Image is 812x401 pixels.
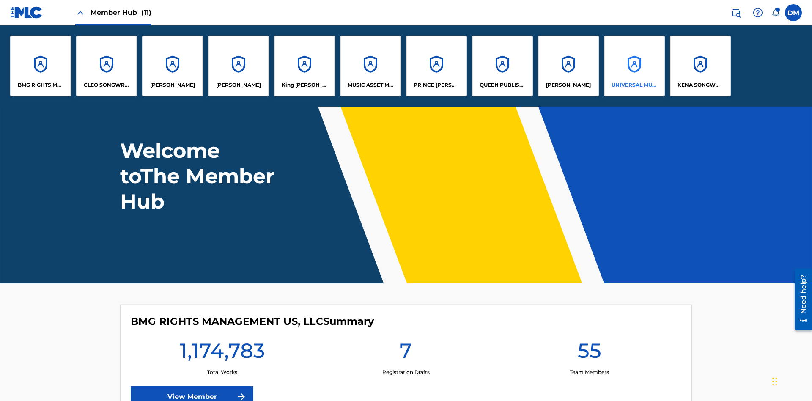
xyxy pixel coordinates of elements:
h1: 7 [400,338,412,368]
img: search [731,8,741,18]
a: AccountsBMG RIGHTS MANAGEMENT US, LLC [10,36,71,96]
p: RONALD MCTESTERSON [546,81,591,89]
a: AccountsUNIVERSAL MUSIC PUB GROUP [604,36,665,96]
a: AccountsCLEO SONGWRITER [76,36,137,96]
a: Public Search [727,4,744,21]
img: help [753,8,763,18]
h1: Welcome to The Member Hub [120,138,278,214]
p: UNIVERSAL MUSIC PUB GROUP [612,81,658,89]
img: Close [75,8,85,18]
a: AccountsXENA SONGWRITER [670,36,731,96]
h1: 55 [578,338,601,368]
a: Accounts[PERSON_NAME] [142,36,203,96]
iframe: Resource Center [788,265,812,335]
p: CLEO SONGWRITER [84,81,130,89]
a: AccountsPRINCE [PERSON_NAME] [406,36,467,96]
a: AccountsQUEEN PUBLISHA [472,36,533,96]
h1: 1,174,783 [180,338,265,368]
p: BMG RIGHTS MANAGEMENT US, LLC [18,81,64,89]
a: AccountsMUSIC ASSET MANAGEMENT (MAM) [340,36,401,96]
div: Notifications [771,8,780,17]
p: QUEEN PUBLISHA [480,81,526,89]
p: EYAMA MCSINGER [216,81,261,89]
p: Total Works [207,368,237,376]
p: PRINCE MCTESTERSON [414,81,460,89]
iframe: Chat Widget [770,360,812,401]
div: Help [749,4,766,21]
p: ELVIS COSTELLO [150,81,195,89]
div: Drag [772,369,777,394]
span: Member Hub [91,8,151,17]
a: AccountsKing [PERSON_NAME] [274,36,335,96]
h4: BMG RIGHTS MANAGEMENT US, LLC [131,315,374,328]
img: MLC Logo [10,6,43,19]
p: XENA SONGWRITER [678,81,724,89]
p: Registration Drafts [382,368,430,376]
p: Team Members [570,368,609,376]
p: MUSIC ASSET MANAGEMENT (MAM) [348,81,394,89]
span: (11) [141,8,151,16]
p: King McTesterson [282,81,328,89]
a: Accounts[PERSON_NAME] [208,36,269,96]
div: User Menu [785,4,802,21]
a: Accounts[PERSON_NAME] [538,36,599,96]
